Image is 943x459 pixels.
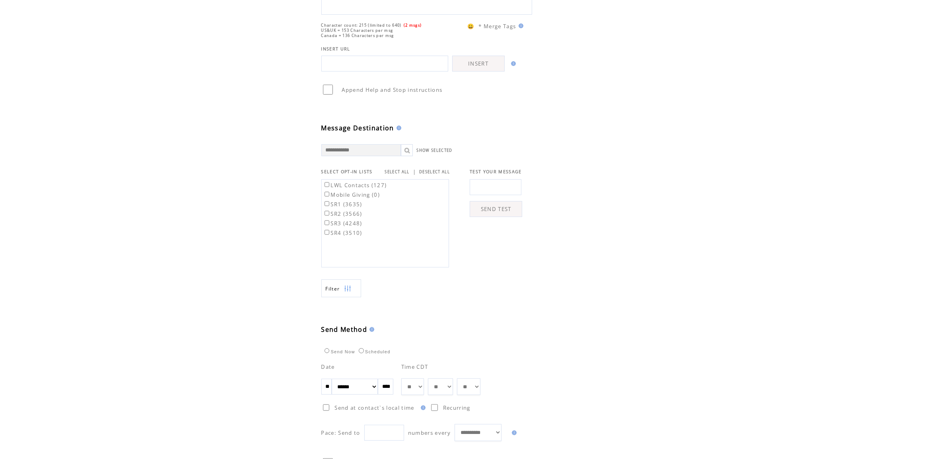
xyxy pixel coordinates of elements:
[321,363,335,370] span: Date
[344,280,351,298] img: filters.png
[321,33,394,38] span: Canada = 136 Characters per msg
[334,404,414,411] span: Send at contact`s local time
[321,279,361,297] a: Filter
[357,349,391,354] label: Scheduled
[325,220,330,225] input: SR3 (4248)
[479,23,516,30] span: * Merge Tags
[342,86,443,93] span: Append Help and Stop instructions
[325,211,330,216] input: SR2 (3566)
[404,23,422,28] span: (2 msgs)
[470,201,522,217] a: SEND TEST
[321,429,360,436] span: Pace: Send to
[452,56,505,72] a: INSERT
[509,430,517,435] img: help.gif
[443,404,471,411] span: Recurring
[408,429,451,436] span: numbers every
[325,348,330,353] input: Send Now
[321,124,394,132] span: Message Destination
[467,23,474,30] span: 😀
[417,148,453,153] a: SHOW SELECTED
[394,126,401,130] img: help.gif
[419,169,450,174] a: DESELECT ALL
[418,405,426,410] img: help.gif
[323,191,380,198] label: Mobile Giving (0)
[323,201,362,208] label: SR1 (3635)
[323,220,362,227] label: SR3 (4248)
[323,229,362,236] label: SR4 (3510)
[385,169,410,174] a: SELECT ALL
[325,230,330,235] input: SR4 (3510)
[401,363,428,370] span: Time CDT
[359,348,364,353] input: Scheduled
[413,168,416,175] span: |
[321,325,367,334] span: Send Method
[325,201,330,206] input: SR1 (3635)
[509,61,516,66] img: help.gif
[325,192,330,197] input: Mobile Giving (0)
[321,23,402,28] span: Character count: 215 (limited to 640)
[470,169,522,174] span: TEST YOUR MESSAGE
[321,46,350,52] span: INSERT URL
[323,182,387,189] label: LWL Contacts (127)
[367,327,374,332] img: help.gif
[325,182,330,187] input: LWL Contacts (127)
[323,349,355,354] label: Send Now
[323,210,362,217] label: SR2 (3566)
[326,285,340,292] span: Show filters
[321,28,393,33] span: US&UK = 153 Characters per msg
[321,169,373,174] span: SELECT OPT-IN LISTS
[516,23,523,28] img: help.gif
